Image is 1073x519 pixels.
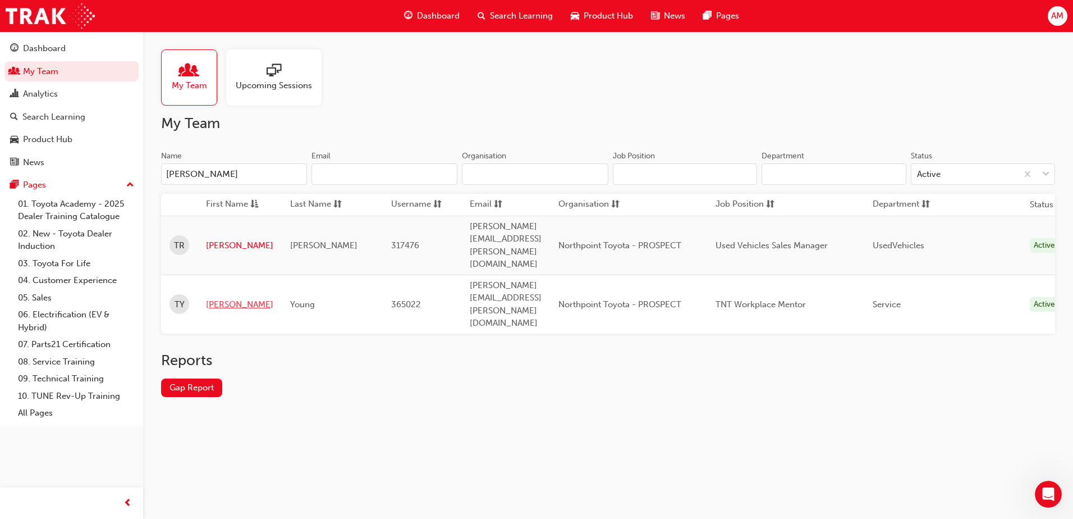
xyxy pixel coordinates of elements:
[206,239,273,252] a: [PERSON_NAME]
[1048,6,1067,26] button: AM
[161,151,182,162] div: Name
[13,388,139,405] a: 10. TUNE Rev-Up Training
[6,3,95,29] img: Trak
[10,89,19,99] span: chart-icon
[13,370,139,388] a: 09. Technical Training
[4,129,139,150] a: Product Hub
[290,299,315,309] span: Young
[469,4,562,28] a: search-iconSearch Learning
[13,225,139,255] a: 02. New - Toyota Dealer Induction
[766,198,774,212] span: sorting-icon
[13,195,139,225] a: 01. Toyota Academy - 2025 Dealer Training Catalogue
[391,198,431,212] span: Username
[762,163,906,185] input: Department
[10,135,19,145] span: car-icon
[1035,481,1062,508] iframe: Intercom live chat
[4,175,139,195] button: Pages
[13,353,139,371] a: 08. Service Training
[716,10,739,22] span: Pages
[23,156,44,169] div: News
[10,158,19,168] span: news-icon
[494,198,502,212] span: sorting-icon
[13,255,139,272] a: 03. Toyota For Life
[290,240,357,251] span: [PERSON_NAME]
[584,10,633,22] span: Product Hub
[23,42,66,55] div: Dashboard
[4,36,139,175] button: DashboardMy TeamAnalyticsSearch LearningProduct HubNews
[433,198,442,212] span: sorting-icon
[182,63,196,79] span: people-icon
[470,198,531,212] button: Emailsorting-icon
[311,163,457,185] input: Email
[333,198,342,212] span: sorting-icon
[391,198,453,212] button: Usernamesorting-icon
[391,240,419,251] span: 317476
[290,198,352,212] button: Last Namesorting-icon
[911,151,932,162] div: Status
[490,10,553,22] span: Search Learning
[716,198,777,212] button: Job Positionsorting-icon
[267,63,281,79] span: sessionType_ONLINE_URL-icon
[558,240,681,251] span: Northpoint Toyota - PROSPECT
[642,4,694,28] a: news-iconNews
[470,280,542,329] span: [PERSON_NAME][EMAIL_ADDRESS][PERSON_NAME][DOMAIN_NAME]
[23,133,72,146] div: Product Hub
[873,240,924,251] span: UsedVehicles
[571,9,579,23] span: car-icon
[462,151,506,162] div: Organisation
[558,198,620,212] button: Organisationsorting-icon
[10,180,19,190] span: pages-icon
[161,49,226,106] a: My Team
[1030,198,1053,211] th: Status
[391,299,421,309] span: 365022
[716,240,828,251] span: Used Vehicles Sales Manager
[13,404,139,422] a: All Pages
[611,198,620,212] span: sorting-icon
[558,299,681,309] span: Northpoint Toyota - PROSPECT
[161,352,1055,370] h2: Reports
[873,299,901,309] span: Service
[562,4,642,28] a: car-iconProduct Hub
[762,151,804,162] div: Department
[4,38,139,59] a: Dashboard
[13,306,139,336] a: 06. Electrification (EV & Hybrid)
[613,151,655,162] div: Job Position
[226,49,331,106] a: Upcoming Sessions
[716,198,764,212] span: Job Position
[1030,238,1059,253] div: Active
[13,336,139,353] a: 07. Parts21 Certification
[123,497,132,511] span: prev-icon
[4,61,139,82] a: My Team
[716,299,806,309] span: TNT Workplace Mentor
[1030,297,1059,312] div: Active
[1051,10,1063,22] span: AM
[558,198,609,212] span: Organisation
[22,111,85,124] div: Search Learning
[703,9,712,23] span: pages-icon
[161,163,307,185] input: Name
[470,198,492,212] span: Email
[4,152,139,173] a: News
[174,239,185,252] span: TR
[13,272,139,289] a: 04. Customer Experience
[206,198,248,212] span: First Name
[694,4,748,28] a: pages-iconPages
[651,9,659,23] span: news-icon
[417,10,460,22] span: Dashboard
[290,198,331,212] span: Last Name
[462,163,608,185] input: Organisation
[470,221,542,270] span: [PERSON_NAME][EMAIL_ADDRESS][PERSON_NAME][DOMAIN_NAME]
[311,151,331,162] div: Email
[172,79,207,92] span: My Team
[23,179,46,192] div: Pages
[1042,167,1050,182] span: down-icon
[921,198,930,212] span: sorting-icon
[175,298,185,311] span: TY
[404,9,412,23] span: guage-icon
[395,4,469,28] a: guage-iconDashboard
[10,112,18,122] span: search-icon
[161,379,222,397] a: Gap Report
[10,67,19,77] span: people-icon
